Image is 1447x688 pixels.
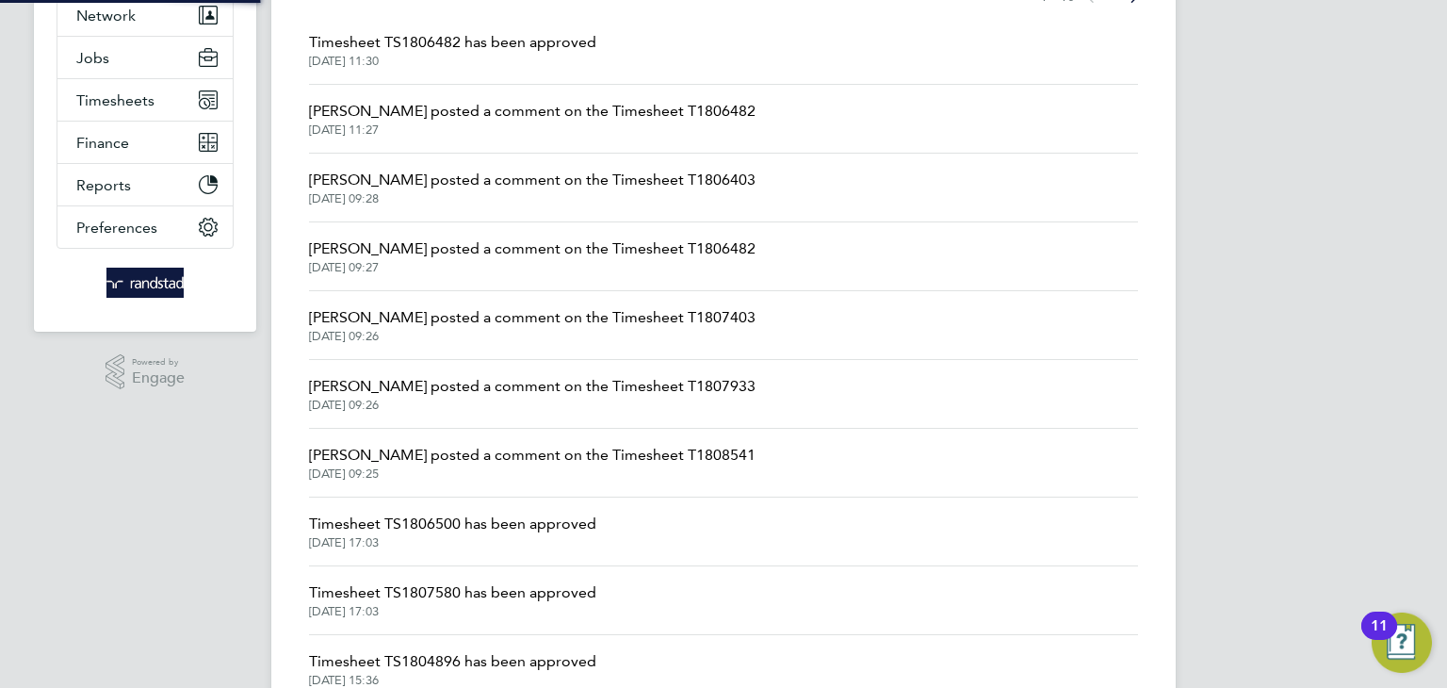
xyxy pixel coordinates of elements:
span: [DATE] 09:28 [309,191,756,206]
a: [PERSON_NAME] posted a comment on the Timesheet T1807933[DATE] 09:26 [309,375,756,413]
span: Preferences [76,219,157,237]
img: randstad-logo-retina.png [106,268,185,298]
div: 11 [1371,626,1388,650]
a: Timesheet TS1807580 has been approved[DATE] 17:03 [309,582,596,619]
span: [PERSON_NAME] posted a comment on the Timesheet T1807403 [309,306,756,329]
span: Timesheets [76,91,154,109]
span: Finance [76,134,129,152]
span: Timesheet TS1807580 has been approved [309,582,596,604]
span: [DATE] 11:30 [309,54,596,69]
span: [DATE] 17:03 [309,604,596,619]
span: [DATE] 09:26 [309,329,756,344]
a: [PERSON_NAME] posted a comment on the Timesheet T1807403[DATE] 09:26 [309,306,756,344]
span: [PERSON_NAME] posted a comment on the Timesheet T1806403 [309,169,756,191]
button: Jobs [57,37,233,78]
span: [PERSON_NAME] posted a comment on the Timesheet T1806482 [309,100,756,123]
button: Timesheets [57,79,233,121]
a: Timesheet TS1804896 has been approved[DATE] 15:36 [309,650,596,688]
a: Powered byEngage [106,354,186,390]
a: [PERSON_NAME] posted a comment on the Timesheet T1806403[DATE] 09:28 [309,169,756,206]
span: [PERSON_NAME] posted a comment on the Timesheet T1806482 [309,238,756,260]
button: Finance [57,122,233,163]
span: Timesheet TS1806500 has been approved [309,513,596,535]
button: Reports [57,164,233,205]
span: Powered by [132,354,185,370]
a: [PERSON_NAME] posted a comment on the Timesheet T1808541[DATE] 09:25 [309,444,756,482]
button: Preferences [57,206,233,248]
span: [DATE] 15:36 [309,673,596,688]
a: Go to home page [57,268,234,298]
span: Timesheet TS1806482 has been approved [309,31,596,54]
span: [PERSON_NAME] posted a comment on the Timesheet T1808541 [309,444,756,467]
span: Network [76,7,136,25]
span: Jobs [76,49,109,67]
span: Reports [76,176,131,194]
a: Timesheet TS1806482 has been approved[DATE] 11:30 [309,31,596,69]
span: Engage [132,370,185,386]
a: [PERSON_NAME] posted a comment on the Timesheet T1806482[DATE] 09:27 [309,238,756,275]
a: [PERSON_NAME] posted a comment on the Timesheet T1806482[DATE] 11:27 [309,100,756,138]
a: Timesheet TS1806500 has been approved[DATE] 17:03 [309,513,596,550]
span: [DATE] 09:25 [309,467,756,482]
span: [DATE] 11:27 [309,123,756,138]
span: Timesheet TS1804896 has been approved [309,650,596,673]
span: [DATE] 09:26 [309,398,756,413]
span: [DATE] 09:27 [309,260,756,275]
button: Open Resource Center, 11 new notifications [1372,613,1432,673]
span: [DATE] 17:03 [309,535,596,550]
span: [PERSON_NAME] posted a comment on the Timesheet T1807933 [309,375,756,398]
